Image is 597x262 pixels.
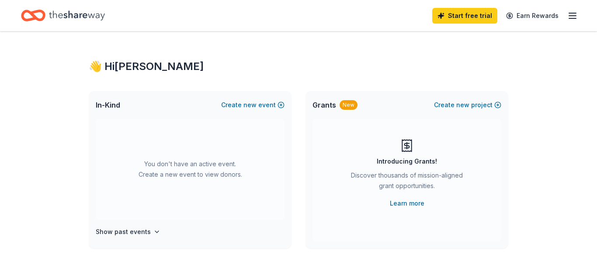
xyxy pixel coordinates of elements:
[96,119,285,220] div: You don't have an active event. Create a new event to view donors.
[340,100,358,110] div: New
[21,5,105,26] a: Home
[432,8,497,24] a: Start free trial
[96,227,151,237] h4: Show past events
[434,100,501,110] button: Createnewproject
[312,100,336,110] span: Grants
[456,100,469,110] span: new
[221,100,285,110] button: Createnewevent
[390,198,424,209] a: Learn more
[243,100,257,110] span: new
[96,227,160,237] button: Show past events
[347,170,466,195] div: Discover thousands of mission-aligned grant opportunities.
[501,8,564,24] a: Earn Rewards
[89,59,508,73] div: 👋 Hi [PERSON_NAME]
[96,100,120,110] span: In-Kind
[377,156,437,167] div: Introducing Grants!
